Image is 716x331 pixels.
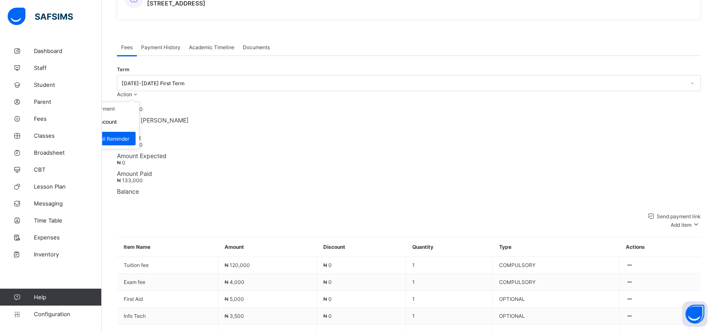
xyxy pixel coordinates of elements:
span: Discount [117,134,701,142]
img: safsims [8,8,73,25]
button: Manage Discount [73,119,117,125]
td: OPTIONAL [492,291,619,308]
td: 1 [406,308,493,325]
th: Amount [218,237,317,257]
span: Academic Timeline [189,44,234,50]
span: ₦ 0 [323,296,332,302]
span: Lesson Plan [34,183,102,190]
td: 1 [406,274,493,291]
span: Send Email Reminder [79,136,129,142]
li: dropdown-list-item-text-1 [69,115,139,128]
span: ₦ 0 [117,159,125,166]
span: First Aid [124,296,211,302]
span: ₦ 3,500 [225,313,244,319]
span: ₦ 0 [323,313,332,319]
th: Quantity [406,237,493,257]
span: Parent [34,98,102,105]
td: COMPULSORY [492,274,619,291]
td: COMPULSORY [492,257,619,274]
td: OPTIONAL [492,308,619,325]
span: Fees [121,44,133,50]
span: ₦ 120,000 [225,262,250,268]
button: Open asap [682,301,708,327]
td: 1 [406,291,493,308]
span: ₦ 133,000 [117,177,143,184]
span: Messaging [34,200,102,207]
span: ₦ 0 [323,279,332,285]
li: dropdown-list-item-text-0 [69,102,139,115]
span: Documents [243,44,270,50]
div: [DATE]-[DATE] First Term [122,80,685,86]
span: Add item [671,222,691,228]
span: Configuration [34,311,101,317]
span: Staff [34,64,102,71]
th: Discount [317,237,406,257]
span: Dashboard [34,47,102,54]
span: Student [PERSON_NAME] [117,117,701,124]
span: Exam fee [124,279,211,285]
th: Actions [619,237,701,257]
span: Send payment link [655,213,701,220]
span: Expenses [34,234,102,241]
span: Fees [34,115,102,122]
span: ₦ 5,000 [225,296,244,302]
span: Help [34,294,101,300]
span: Balance [117,188,701,195]
span: Payment History [141,44,180,50]
span: Action [117,91,132,97]
span: ₦ 4,000 [225,279,244,285]
span: Inventory [34,251,102,258]
span: Student [34,81,102,88]
span: CBT [34,166,102,173]
td: 1 [406,257,493,274]
th: Type [492,237,619,257]
span: Classes [34,132,102,139]
li: dropdown-list-item-text-2 [69,128,139,149]
span: Amount Paid [117,170,701,177]
span: Term [117,67,129,72]
span: ₦ 0 [323,262,332,268]
span: Broadsheet [34,149,102,156]
span: Amount Expected [117,152,701,159]
span: Tuition fee [124,262,211,268]
span: Info Tech [124,313,211,319]
span: Time Table [34,217,102,224]
th: Item Name [117,237,218,257]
